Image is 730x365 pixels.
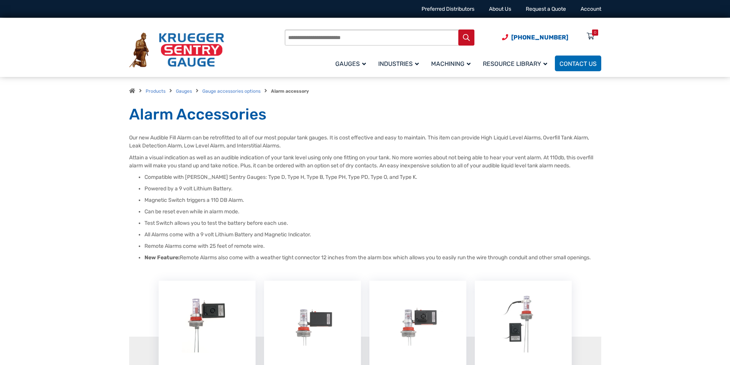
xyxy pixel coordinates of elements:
a: Contact Us [555,56,601,71]
div: 0 [594,29,596,36]
strong: Alarm accessory [271,88,309,94]
a: Gauge accessories options [202,88,261,94]
a: Products [146,88,166,94]
img: Krueger Sentry Gauge [129,33,224,68]
li: Powered by a 9 volt Lithium Battery. [144,185,601,193]
li: Remote Alarms also come with a weather tight connector 12 inches from the alarm box which allows ... [144,254,601,262]
a: Account [581,6,601,12]
strong: New Feature: [144,254,180,261]
a: Phone Number (920) 434-8860 [502,33,568,42]
li: Magnetic Switch triggers a 110 DB Alarm. [144,196,601,204]
a: Machining [427,54,478,72]
p: Attain a visual indication as well as an audible indication of your tank level using only one fit... [129,154,601,170]
span: Industries [378,60,419,67]
li: Remote Alarms come with 25 feet of remote wire. [144,242,601,250]
img: AlarmD-FL [264,281,361,365]
a: Resource Library [478,54,555,72]
a: About Us [489,6,511,12]
a: Request a Quote [526,6,566,12]
img: AlarmD-FL-TO [369,281,466,365]
li: All Alarms come with a 9 volt Lithium Battery and Magnetic Indicator. [144,231,601,239]
li: Compatible with [PERSON_NAME] Sentry Gauges: Type D, Type H, Type B, Type PH, Type PD, Type O, an... [144,173,601,181]
span: Resource Library [483,60,547,67]
li: Can be reset even while in alarm mode. [144,208,601,216]
span: Machining [431,60,471,67]
a: Preferred Distributors [422,6,474,12]
li: Test Switch allows you to test the battery before each use. [144,219,601,227]
a: Gauges [176,88,192,94]
img: AlarmD [159,281,256,365]
img: AlarmR [475,281,572,365]
span: [PHONE_NUMBER] [511,34,568,41]
span: Gauges [335,60,366,67]
a: Industries [374,54,427,72]
a: Gauges [331,54,374,72]
p: Our new Audible Fill Alarm can be retrofitted to all of our most popular tank gauges. It is cost ... [129,134,601,150]
h1: Alarm Accessories [129,105,601,124]
span: Contact Us [559,60,597,67]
